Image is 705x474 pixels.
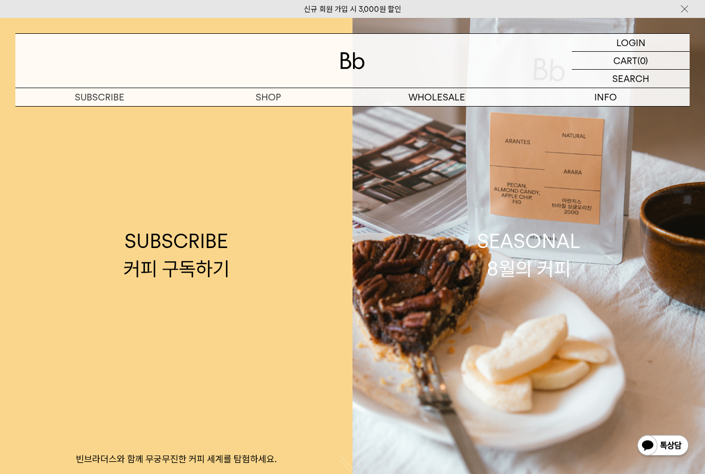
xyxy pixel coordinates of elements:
p: CART [613,52,637,69]
a: SUBSCRIBE [15,88,184,106]
a: 신규 회원 가입 시 3,000원 할인 [304,5,401,14]
div: SEASONAL 8월의 커피 [477,228,580,282]
p: LOGIN [616,34,646,51]
a: SHOP [184,88,352,106]
p: INFO [521,88,690,106]
p: SEARCH [612,70,649,88]
p: WHOLESALE [352,88,521,106]
p: (0) [637,52,648,69]
div: SUBSCRIBE 커피 구독하기 [123,228,230,282]
img: 카카오톡 채널 1:1 채팅 버튼 [636,434,690,459]
a: CART (0) [572,52,690,70]
img: 로고 [340,52,365,69]
a: LOGIN [572,34,690,52]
